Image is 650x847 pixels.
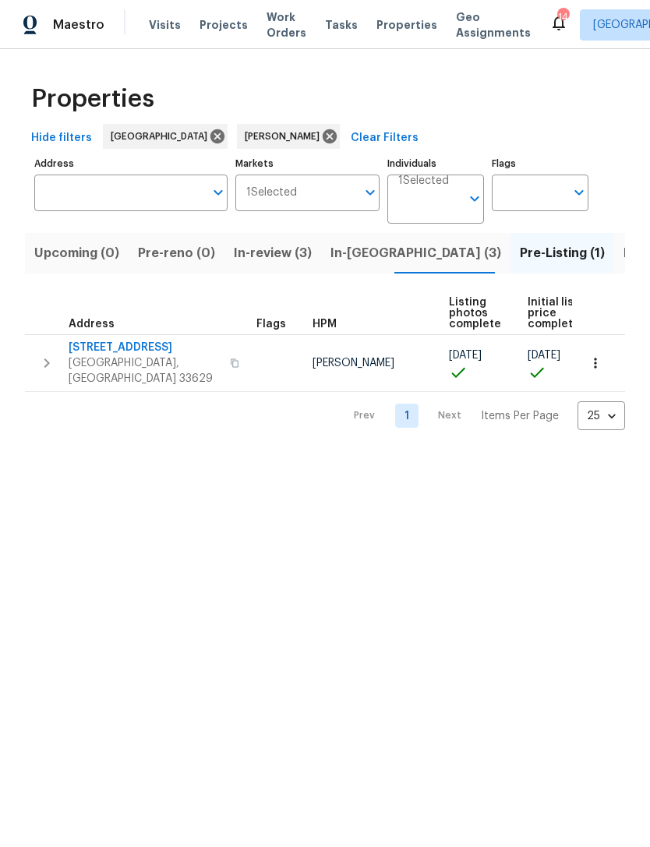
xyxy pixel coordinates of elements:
[344,124,425,153] button: Clear Filters
[339,401,625,430] nav: Pagination Navigation
[235,159,380,168] label: Markets
[313,358,394,369] span: [PERSON_NAME]
[69,355,221,386] span: [GEOGRAPHIC_DATA], [GEOGRAPHIC_DATA] 33629
[456,9,531,41] span: Geo Assignments
[578,396,625,436] div: 25
[207,182,229,203] button: Open
[69,319,115,330] span: Address
[256,319,286,330] span: Flags
[520,242,605,264] span: Pre-Listing (1)
[200,17,248,33] span: Projects
[351,129,419,148] span: Clear Filters
[398,175,449,188] span: 1 Selected
[31,91,154,107] span: Properties
[103,124,228,149] div: [GEOGRAPHIC_DATA]
[138,242,215,264] span: Pre-reno (0)
[313,319,337,330] span: HPM
[528,350,560,361] span: [DATE]
[34,159,228,168] label: Address
[359,182,381,203] button: Open
[31,129,92,148] span: Hide filters
[492,159,588,168] label: Flags
[245,129,326,144] span: [PERSON_NAME]
[34,242,119,264] span: Upcoming (0)
[528,297,580,330] span: Initial list price complete
[395,404,419,428] a: Goto page 1
[376,17,437,33] span: Properties
[246,186,297,199] span: 1 Selected
[330,242,501,264] span: In-[GEOGRAPHIC_DATA] (3)
[267,9,306,41] span: Work Orders
[449,297,501,330] span: Listing photos complete
[464,188,486,210] button: Open
[237,124,340,149] div: [PERSON_NAME]
[449,350,482,361] span: [DATE]
[568,182,590,203] button: Open
[111,129,214,144] span: [GEOGRAPHIC_DATA]
[234,242,312,264] span: In-review (3)
[69,340,221,355] span: [STREET_ADDRESS]
[481,408,559,424] p: Items Per Page
[53,17,104,33] span: Maestro
[149,17,181,33] span: Visits
[387,159,484,168] label: Individuals
[25,124,98,153] button: Hide filters
[557,9,568,25] div: 14
[325,19,358,30] span: Tasks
